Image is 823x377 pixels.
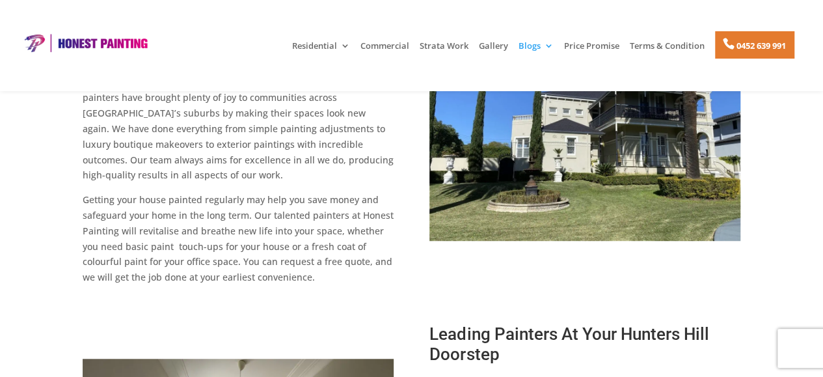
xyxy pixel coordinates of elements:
[20,33,151,53] img: Honest Painting
[429,324,740,371] h2: Leading Painters At Your Hunters Hill Doorstep
[420,41,468,63] a: Strata Work
[83,192,394,285] p: Getting your house painted regularly may help you save money and safeguard your home in the long ...
[83,59,394,192] p: Honest Painting is a company specialising in residential, commercial and strata painting services...
[360,41,409,63] a: Commercial
[292,41,350,63] a: Residential
[519,41,554,63] a: Blogs
[630,41,705,63] a: Terms & Condition
[564,41,619,63] a: Price Promise
[479,41,508,63] a: Gallery
[715,31,794,58] a: 0452 639 991
[429,33,740,241] img: Painters Hunters Hill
